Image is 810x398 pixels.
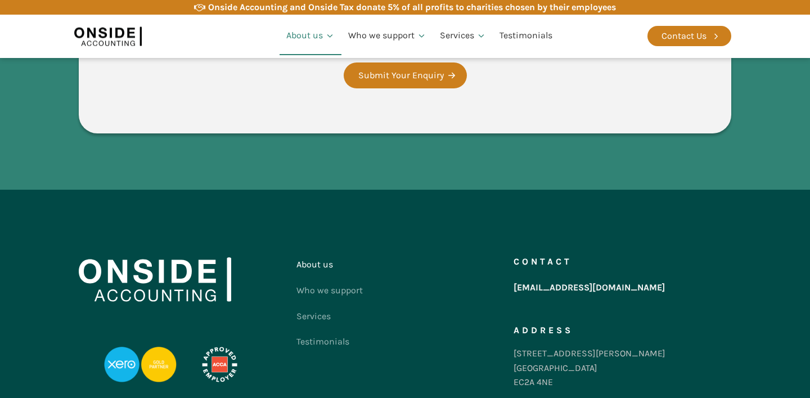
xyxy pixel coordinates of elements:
a: About us [296,252,363,278]
a: Testimonials [493,17,559,55]
a: Contact Us [647,26,731,46]
h5: Contact [514,257,572,266]
div: Contact Us [661,29,706,43]
button: Submit Your Enquiry [344,62,467,88]
a: Who we support [296,278,363,303]
a: [EMAIL_ADDRESS][DOMAIN_NAME] [514,278,665,298]
img: Onside Accounting [79,257,231,301]
a: Testimonials [296,329,363,355]
img: APPROVED-EMPLOYER-PROFESSIONAL-DEVELOPMENT-REVERSED_LOGO [188,347,251,383]
a: Who we support [341,17,433,55]
div: [STREET_ADDRESS][PERSON_NAME] [GEOGRAPHIC_DATA] EC2A 4NE [514,346,665,390]
h5: Address [514,326,573,335]
img: Onside Accounting [74,23,142,49]
a: About us [280,17,341,55]
a: Services [296,303,363,329]
a: Services [433,17,493,55]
